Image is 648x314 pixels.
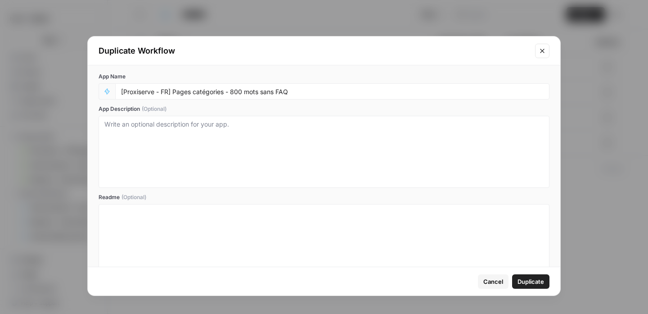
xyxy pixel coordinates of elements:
span: Duplicate [517,277,544,286]
div: Duplicate Workflow [99,45,530,57]
span: Cancel [483,277,503,286]
button: Duplicate [512,274,549,289]
button: Cancel [478,274,508,289]
span: (Optional) [121,193,146,201]
label: Readme [99,193,549,201]
button: Close modal [535,44,549,58]
input: Untitled [121,87,544,96]
label: App Name [99,73,549,81]
label: App Description [99,105,549,113]
span: (Optional) [142,105,166,113]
